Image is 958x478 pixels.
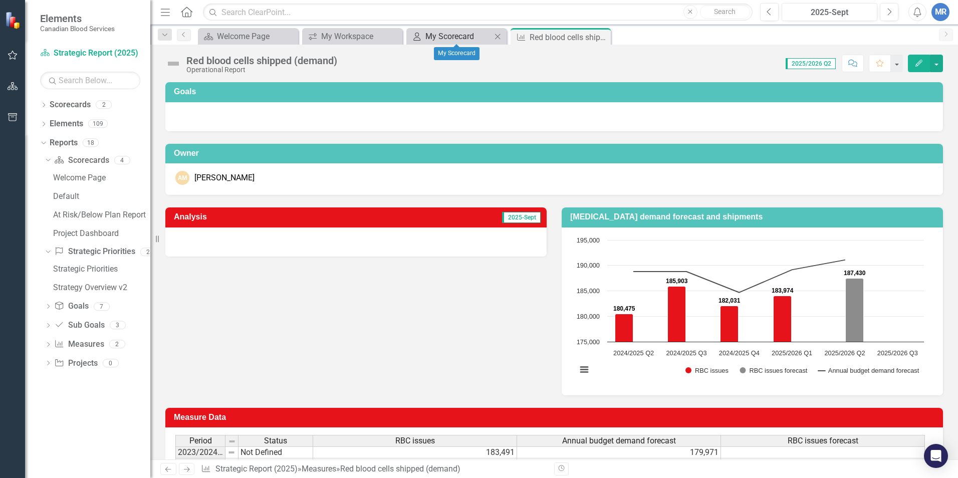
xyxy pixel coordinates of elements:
[772,287,794,294] text: 183,974
[175,446,225,458] td: 2023/2024 Q1
[174,413,938,422] h3: Measure Data
[186,55,337,66] div: Red blood cells shipped (demand)
[846,278,864,342] path: 2025/2026 Q2, 187,430. RBC issues forecast.
[740,367,807,374] button: Show RBC issues forecast
[774,296,792,342] path: 2025/2026 Q1, 183,974. RBC issues.
[175,458,225,470] td: 2023/2024 Q2
[238,458,313,470] td: Not Defined
[305,30,400,43] a: My Workspace
[94,302,110,311] div: 7
[186,66,337,74] div: Operational Report
[54,301,88,312] a: Goals
[54,320,104,331] a: Sub Goals
[109,340,125,349] div: 2
[194,172,255,184] div: [PERSON_NAME]
[83,138,99,147] div: 18
[96,101,112,109] div: 2
[340,464,460,473] div: Red blood cells shipped (demand)
[613,305,635,312] text: 180,475
[434,47,480,60] div: My Scorecard
[53,229,150,238] div: Project Dashboard
[5,12,23,29] img: ClearPoint Strategy
[313,446,517,458] td: 183,491
[924,444,948,468] div: Open Intercom Messenger
[217,30,296,43] div: Welcome Page
[772,349,812,357] text: 2025/2026 Q1
[50,137,78,149] a: Reports
[666,349,706,357] text: 2024/2025 Q3
[786,58,836,69] span: 2025/2026 Q2
[577,287,600,295] text: 185,000
[718,297,741,304] text: 182,031
[517,458,721,470] td: 179,485
[577,313,600,320] text: 180,000
[302,464,336,473] a: Measures
[425,30,492,43] div: My Scorecard
[264,436,287,445] span: Status
[54,155,109,166] a: Scorecards
[714,8,736,16] span: Search
[577,363,591,377] button: View chart menu, Chart
[824,349,865,357] text: 2025/2026 Q2
[50,99,91,111] a: Scorecards
[395,436,435,445] span: RBC issues
[114,156,130,164] div: 4
[931,3,949,21] button: MR
[572,235,929,385] svg: Interactive chart
[51,169,150,185] a: Welcome Page
[189,436,212,445] span: Period
[721,306,739,342] path: 2024/2025 Q4, 182,031. RBC issues.
[175,171,189,185] div: AM
[103,359,119,367] div: 0
[570,212,938,221] h3: [MEDICAL_DATA] demand forecast and shipments
[502,212,541,223] span: 2025-Sept
[200,30,296,43] a: Welcome Page
[165,56,181,72] img: Not Defined
[54,358,97,369] a: Projects
[238,446,313,458] td: Not Defined
[53,265,150,274] div: Strategic Priorities
[666,278,688,285] text: 185,903
[228,437,236,445] img: 8DAGhfEEPCf229AAAAAElFTkSuQmCC
[88,120,108,128] div: 109
[227,448,235,456] img: 8DAGhfEEPCf229AAAAAElFTkSuQmCC
[110,321,126,330] div: 3
[719,349,760,357] text: 2024/2025 Q4
[54,246,135,258] a: Strategic Priorities
[54,339,104,350] a: Measures
[844,270,866,277] text: 187,430
[788,436,858,445] span: RBC issues forecast
[53,173,150,182] div: Welcome Page
[51,206,150,222] a: At Risk/Below Plan Report
[577,338,600,346] text: 175,000
[321,30,400,43] div: My Workspace
[313,458,517,470] td: 181,385
[40,48,140,59] a: Strategic Report (2025)
[40,72,140,89] input: Search Below...
[700,5,750,19] button: Search
[51,280,150,296] a: Strategy Overview v2
[613,349,654,357] text: 2024/2025 Q2
[685,367,729,374] button: Show RBC issues
[53,192,150,201] div: Default
[51,261,150,277] a: Strategic Priorities
[615,314,633,342] path: 2024/2025 Q2, 180,475. RBC issues.
[562,436,676,445] span: Annual budget demand forecast
[577,236,600,244] text: 195,000
[140,248,156,256] div: 2
[51,188,150,204] a: Default
[174,149,938,158] h3: Owner
[53,283,150,292] div: Strategy Overview v2
[53,210,150,219] div: At Risk/Below Plan Report
[818,367,919,374] button: Show Annual budget demand forecast
[51,225,150,241] a: Project Dashboard
[174,212,341,221] h3: Analysis
[785,7,874,19] div: 2025-Sept
[40,25,115,33] small: Canadian Blood Services
[782,3,877,21] button: 2025-Sept
[409,30,492,43] a: My Scorecard
[174,87,938,96] h3: Goals
[877,349,918,357] text: 2025/2026 Q3
[203,4,753,21] input: Search ClearPoint...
